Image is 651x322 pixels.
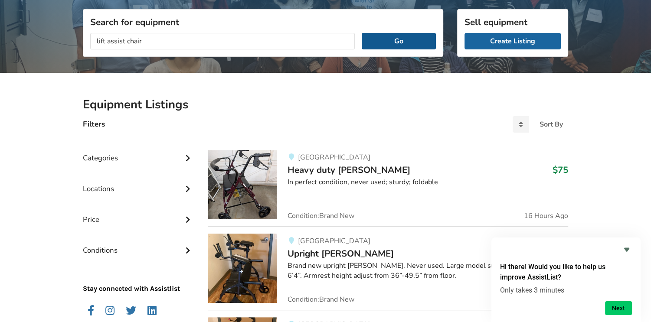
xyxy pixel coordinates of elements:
img: mobility-upright walker [208,234,277,303]
span: [GEOGRAPHIC_DATA] [298,153,370,162]
span: Heavy duty [PERSON_NAME] [288,164,410,176]
input: I am looking for... [90,33,355,49]
h2: Hi there! Would you like to help us improve AssistList? [500,262,632,283]
h3: Sell equipment [465,16,561,28]
div: Brand new upright [PERSON_NAME]. Never used. Large model suitable for person 5’- 6’4”. Armrest he... [288,261,568,281]
button: Hide survey [622,244,632,255]
span: Upright [PERSON_NAME] [288,247,394,260]
div: Locations [83,167,194,198]
div: Price [83,198,194,228]
h3: Search for equipment [90,16,436,28]
h3: $75 [553,164,568,176]
button: Go [362,33,436,49]
a: Create Listing [465,33,561,49]
a: mobility-heavy duty walker[GEOGRAPHIC_DATA]Heavy duty [PERSON_NAME]$75In perfect condition, never... [208,150,568,226]
h4: Filters [83,119,105,129]
div: In perfect condition, never used; sturdy; foldable [288,177,568,187]
div: Categories [83,136,194,167]
span: 16 Hours Ago [524,212,568,219]
a: mobility-upright walker [GEOGRAPHIC_DATA]Upright [PERSON_NAME]$100Brand new upright [PERSON_NAME]... [208,226,568,310]
span: [GEOGRAPHIC_DATA] [298,236,370,246]
img: mobility-heavy duty walker [208,150,277,219]
p: Stay connected with Assistlist [83,260,194,294]
h2: Equipment Listings [83,97,568,112]
span: Condition: Brand New [288,296,354,303]
div: Sort By [540,121,563,128]
div: Hi there! Would you like to help us improve AssistList? [500,244,632,315]
p: Only takes 3 minutes [500,286,632,294]
div: Conditions [83,228,194,259]
button: Next question [605,301,632,315]
span: Condition: Brand New [288,212,354,219]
